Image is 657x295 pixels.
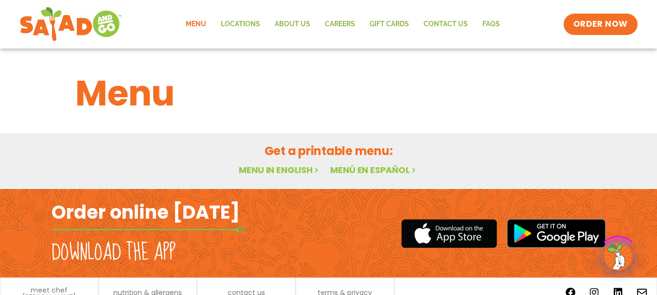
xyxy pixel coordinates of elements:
img: appstore [401,218,497,249]
img: google_play [507,219,606,248]
a: Menu [178,13,213,35]
h2: Download the app [52,239,176,266]
img: fork [52,227,246,232]
a: Menu in English [239,164,320,176]
span: ORDER NOW [573,18,628,30]
a: Contact Us [416,13,475,35]
h1: Menu [75,67,582,120]
nav: Menu [178,13,507,35]
a: GIFT CARDS [362,13,416,35]
h2: Get a printable menu: [75,142,582,159]
a: ORDER NOW [564,14,638,35]
a: FAQs [475,13,507,35]
a: Locations [213,13,267,35]
a: Careers [318,13,362,35]
a: About Us [267,13,318,35]
img: new-SAG-logo-768×292 [19,5,122,44]
h2: Order online [DATE] [52,200,240,224]
a: Menú en español [330,164,418,176]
